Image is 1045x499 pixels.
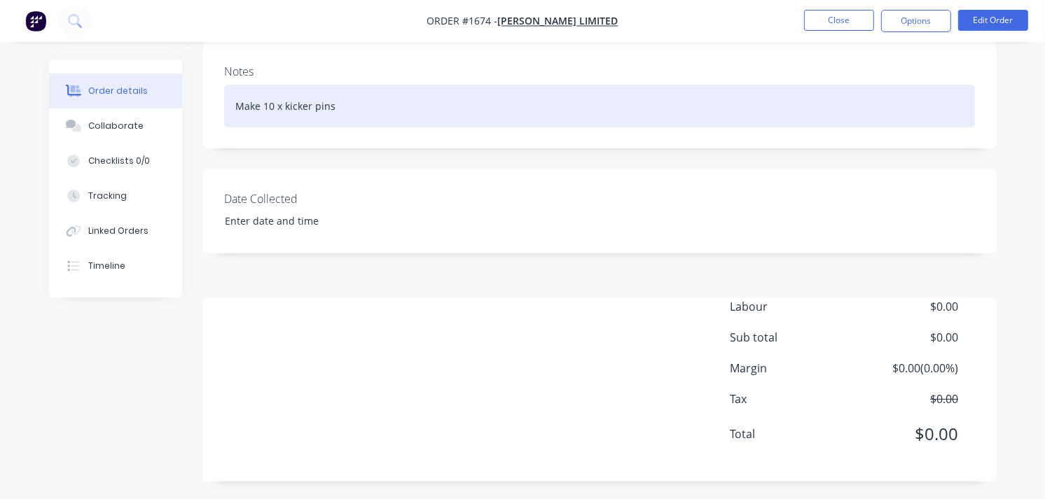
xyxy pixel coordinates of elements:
[958,10,1028,31] button: Edit Order
[49,178,182,213] button: Tracking
[215,211,389,232] input: Enter date and time
[854,391,958,407] span: $0.00
[49,143,182,178] button: Checklists 0/0
[224,85,975,127] div: Make 10 x kicker pins
[49,108,182,143] button: Collaborate
[730,298,854,315] span: Labour
[49,213,182,248] button: Linked Orders
[730,391,854,407] span: Tax
[88,120,144,132] div: Collaborate
[854,360,958,377] span: $0.00 ( 0.00 %)
[88,190,127,202] div: Tracking
[224,65,975,78] div: Notes
[49,73,182,108] button: Order details
[224,190,399,207] label: Date Collected
[730,426,854,442] span: Total
[88,225,148,237] div: Linked Orders
[25,10,46,31] img: Factory
[854,329,958,346] span: $0.00
[804,10,874,31] button: Close
[427,15,498,28] span: Order #1674 -
[854,298,958,315] span: $0.00
[730,360,854,377] span: Margin
[498,15,618,28] a: [PERSON_NAME] Limited
[49,248,182,283] button: Timeline
[730,329,854,346] span: Sub total
[88,85,148,97] div: Order details
[88,155,150,167] div: Checklists 0/0
[854,421,958,447] span: $0.00
[881,10,951,32] button: Options
[88,260,125,272] div: Timeline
